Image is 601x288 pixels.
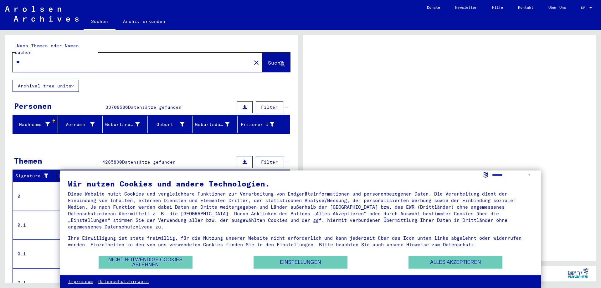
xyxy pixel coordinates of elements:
a: Archiv erkunden [116,14,173,29]
span: Filter [261,159,278,165]
button: Alles akzeptieren [408,256,502,269]
img: Arolsen_neg.svg [5,6,79,22]
span: Datensätze gefunden [122,159,176,165]
a: Datenschutzhinweis [98,279,149,285]
span: 33708586 [105,104,128,110]
div: Geburtsdatum [195,119,237,129]
a: Impressum [68,279,93,285]
mat-header-cell: Geburt‏ [148,116,193,133]
mat-icon: close [253,59,260,66]
div: Signature [15,171,57,181]
button: Clear [250,56,263,69]
mat-header-cell: Geburtsname [103,116,148,133]
label: Sprache auswählen [482,171,489,177]
span: Suche [268,60,284,66]
div: Diese Website nutzt Cookies und vergleichbare Funktionen zur Verarbeitung von Endgeräteinformatio... [68,191,533,230]
span: DE [581,6,588,10]
a: Suchen [84,14,116,30]
div: Geburt‏ [150,121,185,128]
div: Geburtsname [105,121,140,128]
mat-header-cell: Vorname [58,116,103,133]
td: 0.1 [13,211,56,239]
span: 4285890 [102,159,122,165]
div: Prisoner # [240,121,275,128]
div: Signature [15,173,51,179]
div: Vorname [60,121,95,128]
mat-header-cell: Geburtsdatum [193,116,238,133]
div: Personen [14,100,52,112]
button: Einstellungen [254,256,347,269]
select: Sprache auswählen [492,170,533,180]
div: Wir nutzen Cookies und andere Technologien. [68,180,533,187]
div: Nachname [15,119,58,129]
span: Datensätze gefunden [128,104,182,110]
div: Titel [59,173,278,180]
button: Suche [263,53,290,72]
div: Geburt‏ [150,119,193,129]
mat-label: Nach Themen oder Namen suchen [15,43,79,55]
td: 0.1 [13,239,56,268]
mat-header-cell: Nachname [13,116,58,133]
td: 0 [13,182,56,211]
img: yv_logo.png [566,265,590,281]
div: Ihre Einwilligung ist stets freiwillig, für die Nutzung unserer Website nicht erforderlich und ka... [68,235,533,248]
div: Prisoner # [240,119,282,129]
button: Filter [256,101,283,113]
span: Filter [261,104,278,110]
button: Filter [256,156,283,168]
div: Geburtsname [105,119,147,129]
div: Titel [59,171,284,181]
div: Nachname [15,121,50,128]
button: Nicht notwendige Cookies ablehnen [99,256,193,269]
div: Vorname [60,119,103,129]
mat-header-cell: Prisoner # [238,116,290,133]
div: Geburtsdatum [195,121,229,128]
div: Themen [14,155,42,166]
button: Archival tree units [13,80,79,92]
